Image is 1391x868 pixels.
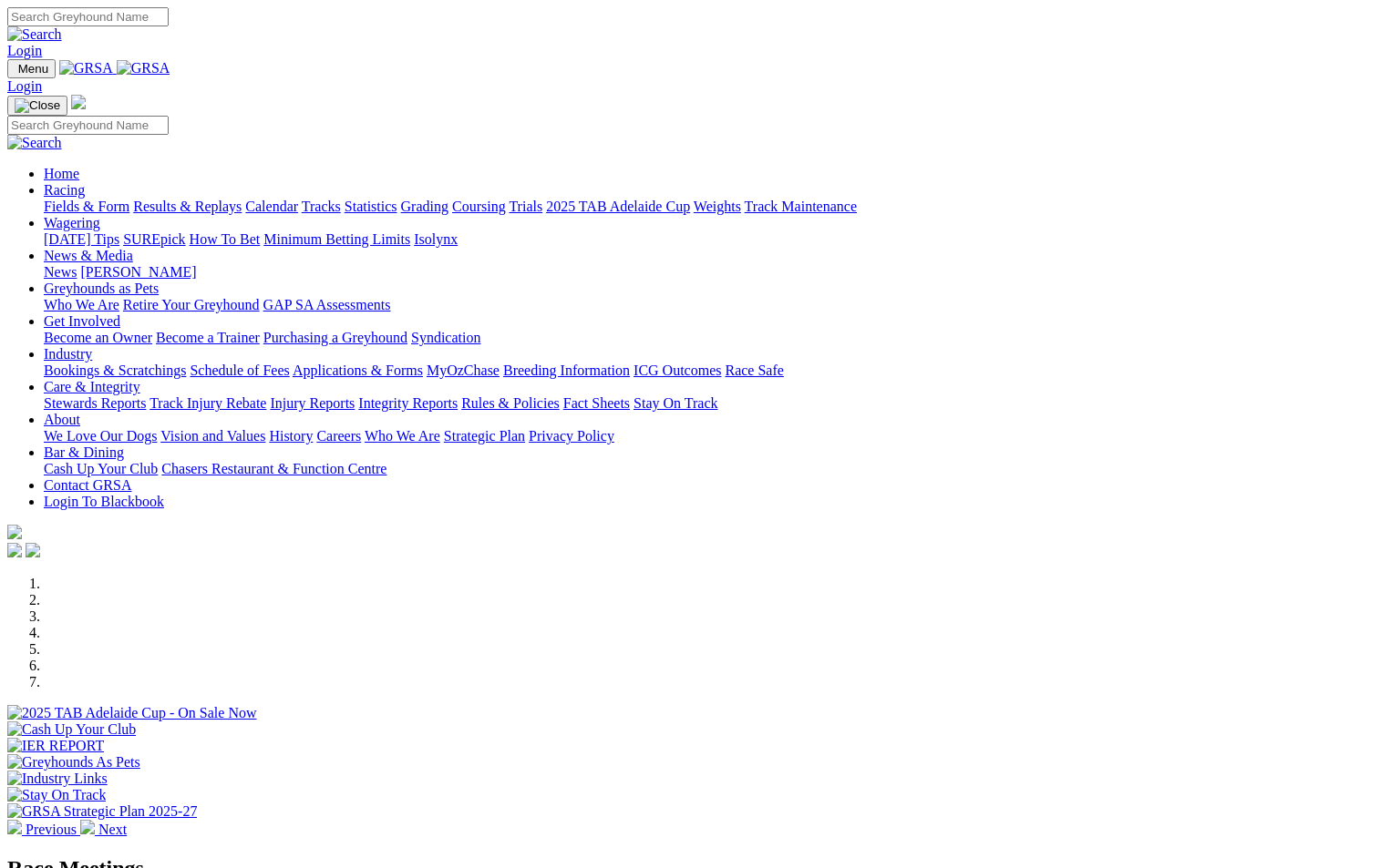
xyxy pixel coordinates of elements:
[414,231,458,247] a: Isolynx
[80,822,127,837] a: Next
[7,721,136,738] img: Cash Up Your Club
[149,395,266,411] a: Track Injury Rebate
[269,428,313,444] a: History
[44,395,146,411] a: Stewards Reports
[529,428,614,444] a: Privacy Policy
[634,363,721,378] a: ICG Outcomes
[44,363,1384,379] div: Industry
[411,330,480,345] a: Syndication
[725,363,783,378] a: Race Safe
[44,215,100,230] a: Wagering
[7,59,56,78] button: Toggle navigation
[694,199,741,214] a: Weights
[634,395,717,411] a: Stay On Track
[44,494,164,509] a: Login To Blackbook
[7,26,62,43] img: Search
[44,297,119,312] a: Who We Are
[7,43,42,58] a: Login
[44,231,1384,248] div: Wagering
[7,754,140,771] img: Greyhounds As Pets
[44,363,186,378] a: Bookings & Scratchings
[503,363,630,378] a: Breeding Information
[7,116,169,135] input: Search
[7,738,104,754] img: IER REPORT
[59,60,113,77] img: GRSA
[358,395,458,411] a: Integrity Reports
[7,771,108,787] img: Industry Links
[316,428,361,444] a: Careers
[156,330,260,345] a: Become a Trainer
[7,705,257,721] img: 2025 TAB Adelaide Cup - On Sale Now
[44,477,131,493] a: Contact GRSA
[263,297,391,312] a: GAP SA Assessments
[44,248,133,263] a: News & Media
[345,199,397,214] a: Statistics
[26,822,77,837] span: Previous
[509,199,542,214] a: Trials
[245,199,298,214] a: Calendar
[80,820,95,834] img: chevron-right-pager-white.svg
[44,330,1384,346] div: Get Involved
[44,281,159,296] a: Greyhounds as Pets
[44,444,124,460] a: Bar & Dining
[7,78,42,94] a: Login
[161,461,386,476] a: Chasers Restaurant & Function Centre
[44,461,158,476] a: Cash Up Your Club
[44,199,129,214] a: Fields & Form
[263,330,407,345] a: Purchasing a Greyhound
[7,787,106,803] img: Stay On Track
[44,428,1384,444] div: About
[293,363,423,378] a: Applications & Forms
[71,95,86,109] img: logo-grsa-white.png
[365,428,440,444] a: Who We Are
[461,395,560,411] a: Rules & Policies
[190,363,289,378] a: Schedule of Fees
[44,461,1384,477] div: Bar & Dining
[44,264,77,280] a: News
[302,199,341,214] a: Tracks
[7,820,22,834] img: chevron-left-pager-white.svg
[7,803,197,820] img: GRSA Strategic Plan 2025-27
[44,199,1384,215] div: Racing
[401,199,448,214] a: Grading
[7,96,67,116] button: Toggle navigation
[7,822,80,837] a: Previous
[117,60,170,77] img: GRSA
[546,199,690,214] a: 2025 TAB Adelaide Cup
[123,231,185,247] a: SUREpick
[98,822,127,837] span: Next
[123,297,260,312] a: Retire Your Greyhound
[44,264,1384,281] div: News & Media
[160,428,265,444] a: Vision and Values
[44,395,1384,412] div: Care & Integrity
[7,543,22,557] img: facebook.svg
[190,231,261,247] a: How To Bet
[15,98,60,113] img: Close
[427,363,500,378] a: MyOzChase
[270,395,355,411] a: Injury Reports
[44,313,120,329] a: Get Involved
[452,199,506,214] a: Coursing
[133,199,242,214] a: Results & Replays
[44,346,92,362] a: Industry
[18,62,48,76] span: Menu
[44,330,152,345] a: Become an Owner
[44,166,79,181] a: Home
[44,428,157,444] a: We Love Our Dogs
[80,264,196,280] a: [PERSON_NAME]
[44,182,85,198] a: Racing
[44,379,140,394] a: Care & Integrity
[745,199,857,214] a: Track Maintenance
[44,231,119,247] a: [DATE] Tips
[7,135,62,151] img: Search
[7,525,22,539] img: logo-grsa-white.png
[7,7,169,26] input: Search
[563,395,630,411] a: Fact Sheets
[444,428,525,444] a: Strategic Plan
[263,231,410,247] a: Minimum Betting Limits
[44,297,1384,313] div: Greyhounds as Pets
[26,543,40,557] img: twitter.svg
[44,412,80,427] a: About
